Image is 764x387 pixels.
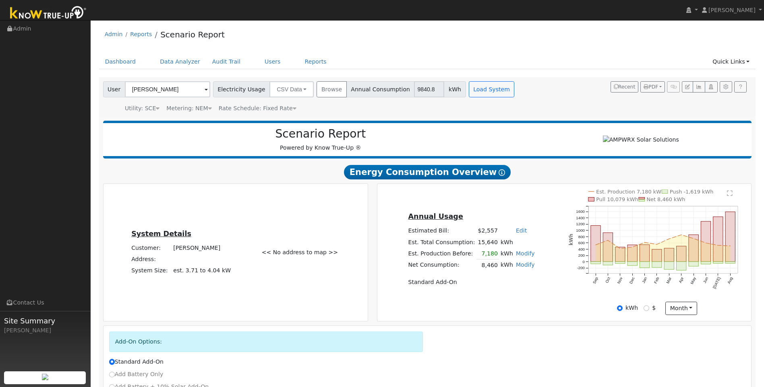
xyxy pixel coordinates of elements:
[652,249,662,262] rect: onclick=""
[105,31,123,37] a: Admin
[701,262,710,264] rect: onclick=""
[603,136,679,144] img: AMPWRX Solar Solutions
[706,54,756,69] a: Quick Links
[499,259,514,271] td: kWh
[677,246,686,262] rect: onclick=""
[499,237,536,248] td: kWh
[407,277,536,288] td: Standard Add-On
[629,276,636,284] text: Dec
[656,244,658,245] circle: onclick=""
[109,372,115,377] input: Add Battery Only
[605,276,611,284] text: Oct
[257,189,366,315] div: << No address to map >>
[213,81,270,97] span: Electricity Usage
[603,262,613,266] rect: onclick=""
[664,262,674,270] rect: onclick=""
[4,315,86,326] span: Site Summary
[516,261,535,268] a: Modify
[578,247,585,251] text: 400
[4,326,86,335] div: [PERSON_NAME]
[578,241,585,245] text: 600
[727,190,733,196] text: 
[646,196,685,202] text: Net 8,460 kWh
[476,237,499,248] td: 15,640
[109,331,423,352] div: Add-On Options:
[476,248,499,259] td: 7,180
[617,305,623,311] input: kWh
[615,247,625,261] rect: onclick=""
[42,374,48,380] img: retrieve
[206,54,246,69] a: Audit Trail
[712,276,721,290] text: [DATE]
[615,262,625,264] rect: onclick=""
[713,217,723,262] rect: onclick=""
[408,212,463,220] u: Annual Usage
[130,31,152,37] a: Reports
[109,359,115,364] input: Standard Add-On
[616,276,623,284] text: Nov
[160,30,225,39] a: Scenario Report
[595,244,596,246] circle: onclick=""
[269,81,314,97] button: CSV Data
[625,304,638,312] label: kWh
[627,245,637,262] rect: onclick=""
[259,54,287,69] a: Users
[172,265,232,276] td: System Size
[708,7,756,13] span: [PERSON_NAME]
[130,265,172,276] td: System Size:
[407,259,476,271] td: Net Consumption:
[109,358,164,366] label: Standard Add-On
[317,81,346,97] button: Browse
[582,259,585,264] text: 0
[469,81,515,97] button: Load System
[299,54,333,69] a: Reports
[346,81,415,97] span: Annual Consumption
[603,233,613,262] rect: onclick=""
[670,189,714,195] text: Push -1,619 kWh
[664,248,674,261] rect: onclick=""
[172,243,232,254] td: [PERSON_NAME]
[476,225,499,237] td: $2,557
[516,250,535,257] a: Modify
[130,254,172,265] td: Address:
[734,81,747,93] a: Help Link
[713,262,723,264] rect: onclick=""
[131,230,191,238] u: System Details
[668,238,670,240] circle: onclick=""
[689,262,698,267] rect: onclick=""
[125,104,159,113] div: Utility: SCE
[689,235,698,262] rect: onclick=""
[596,196,638,202] text: Pull 10,079 kWh
[568,234,574,245] text: kWh
[578,235,585,239] text: 800
[652,262,662,268] rect: onclick=""
[640,245,649,261] rect: onclick=""
[499,169,505,176] i: Show Help
[109,370,164,379] label: Add Battery Only
[689,276,697,285] text: May
[111,127,530,141] h2: Scenario Report
[596,189,665,195] text: Est. Production 7,180 kWh
[730,245,731,247] circle: onclick=""
[725,262,735,263] rect: onclick=""
[644,84,658,90] span: PDF
[677,262,686,271] rect: onclick=""
[720,81,732,93] button: Settings
[154,54,206,69] a: Data Analyzer
[653,276,660,284] text: Feb
[665,276,672,284] text: Mar
[705,81,717,93] button: Login As
[607,240,609,241] circle: onclick=""
[619,248,621,249] circle: onclick=""
[693,81,705,93] button: Multi-Series Graph
[717,245,719,246] circle: onclick=""
[701,221,710,261] rect: onclick=""
[219,105,296,111] span: Alias: None
[516,227,527,234] a: Edit
[591,226,600,262] rect: onclick=""
[173,267,231,274] span: est. 3.71 to 4.04 kW
[130,243,172,254] td: Customer:
[407,237,476,248] td: Est. Total Consumption:
[6,4,91,23] img: Know True-Up
[678,276,685,284] text: Apr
